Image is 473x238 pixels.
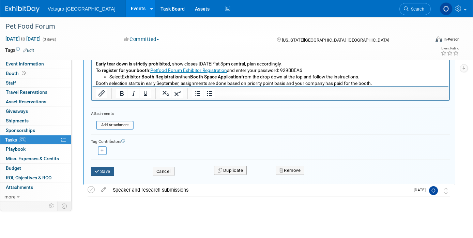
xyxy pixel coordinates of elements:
[440,2,453,15] img: OliviaM Last
[3,20,421,33] div: Pet Food Forum
[0,78,71,88] a: Staff
[160,89,171,98] button: Subscript
[97,187,109,193] a: edit
[5,6,40,13] img: ExhibitDay
[153,167,174,176] button: Cancel
[23,48,34,53] a: Edit
[116,89,127,98] button: Bold
[42,37,56,42] span: (3 days)
[436,36,442,42] img: Format-Inperson.png
[6,108,28,114] span: Giveaways
[4,74,354,81] p: , show closes [DATE] at 3pm central, plan accordingly.
[6,128,35,133] span: Sponsorships
[18,87,354,94] li: Select then from the drop down at the top and follow the instructions.
[6,99,46,104] span: Asset Reservations
[121,74,124,78] sup: th
[109,184,410,196] div: Speaker and research submissions
[5,137,26,143] span: Tasks
[6,175,51,180] span: ROI, Objectives & ROO
[443,37,459,42] div: In-Person
[0,59,71,69] a: Event Information
[282,38,389,43] span: [US_STATE][GEOGRAPHIC_DATA], [GEOGRAPHIC_DATA]
[6,146,26,152] span: Playbook
[4,3,354,100] body: Rich Text Area. Press ALT-0 for help.
[46,202,58,210] td: Personalize Event Tab Strip
[276,166,305,175] button: Remove
[19,137,26,142] span: 0%
[18,35,354,42] li: One complimentary Full Access Badge (minus Petfood Essentials)
[48,6,116,12] span: Vetagro-[GEOGRAPHIC_DATA]
[18,55,354,61] li: Access to Attendee List, by request, (Name, Title, and Company only) 2 weeks prior to the event
[91,137,450,145] div: Tag Contributors
[0,107,71,116] a: Giveaways
[128,89,139,98] button: Italic
[5,36,41,42] span: [DATE] [DATE]
[0,173,71,182] a: ROI, Objectives & ROO
[414,188,429,192] span: [DATE]
[4,81,58,87] b: To register for your booth
[4,81,354,87] p: : and enter your password: 929BBEA6
[91,167,114,176] button: Save
[0,145,71,154] a: Playbook
[429,186,438,195] img: OliviaM Last
[444,188,448,194] i: Move task
[6,80,16,86] span: Staff
[0,192,71,202] a: more
[441,47,459,50] div: Event Rating
[6,156,59,161] span: Misc. Expenses & Credits
[4,3,354,9] p: Pricing for 2026:
[140,89,151,98] button: Underline
[0,164,71,173] a: Budget
[4,61,354,74] p: Cancellation policy: You may cancel your booth up to [DATE], to receive a refund, minus a $500 ca...
[20,36,26,42] span: to
[0,126,71,135] a: Sponsorships
[204,89,215,98] button: Bullet list
[6,71,27,76] span: Booth
[6,118,29,123] span: Shipments
[214,166,247,175] button: Duplicate
[6,61,44,66] span: Event Information
[0,88,71,97] a: Travel Reservations
[18,48,354,55] li: Company Listing with logo in the Petfood Forum 2026 Program of Events (if booth booked prior to [...
[4,94,354,100] p: Booth selection starts in early September, assignments are done based on priority point basis and...
[30,88,89,93] b: Exhibitor Booth Registration
[121,36,162,43] button: Committed
[0,116,71,125] a: Shipments
[18,42,354,48] li: Additional Exhibitor Badges at a reduced rate, badges will open later this fall
[91,111,134,117] div: Attachments
[6,89,47,95] span: Travel Reservations
[5,47,34,54] td: Tags
[4,22,354,29] p: Included in your booth package:
[0,183,71,192] a: Attachments
[0,135,71,145] a: Tasks0%
[4,75,78,80] b: Early tear down is strictly prohibited
[0,69,71,78] a: Booth
[18,29,354,35] li: Black Carpet (for inline booths)
[4,194,15,199] span: more
[192,89,203,98] button: Numbered list
[392,35,459,46] div: Event Format
[409,6,424,12] span: Search
[18,16,354,22] li: Standard: $50.50 per square foot – 10 X 10 minimum size (price in effect [DATE])
[58,202,72,210] td: Toggle Event Tabs
[6,165,21,171] span: Budget
[399,3,431,15] a: Search
[0,154,71,163] a: Misc. Expenses & Credits
[59,81,135,87] a: Petfood Forum Exhibitor Registration
[6,184,33,190] span: Attachments
[96,89,107,98] button: Insert/edit link
[20,71,27,76] span: Booth not reserved yet
[172,89,183,98] button: Superscript
[98,88,150,93] b: Booth Space Application
[18,9,354,16] li: Early Bird: $45.50 per square foot - 10x10 minimum size (prices increase on [DATE]).
[0,97,71,106] a: Asset Reservations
